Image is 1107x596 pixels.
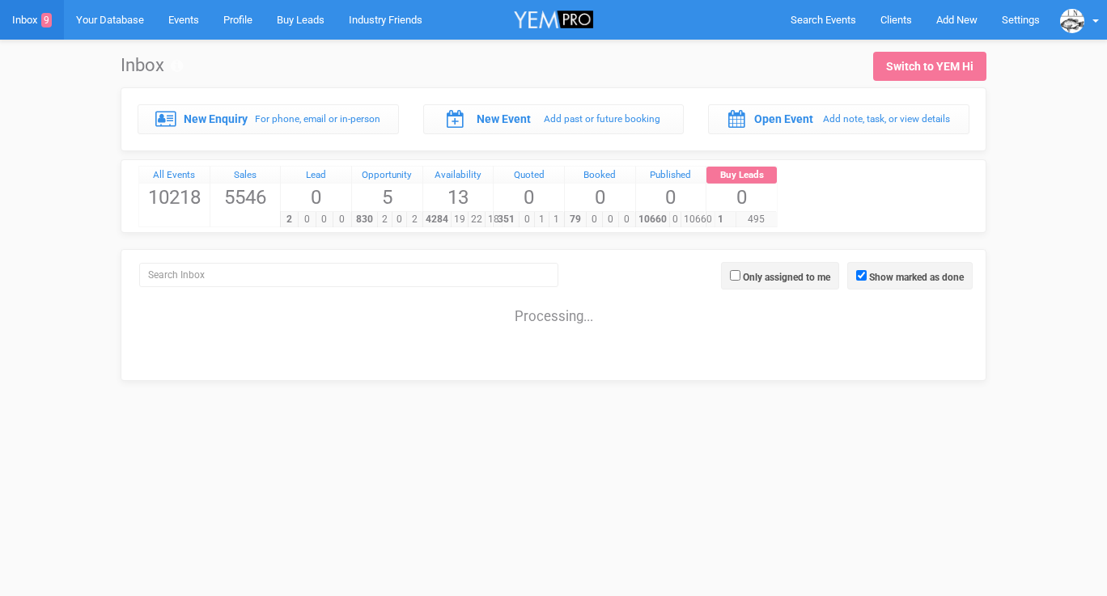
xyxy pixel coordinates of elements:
label: Show marked as done [869,270,964,285]
span: 0 [392,212,407,227]
span: 5546 [210,184,281,211]
div: Processing... [125,291,982,323]
a: Booked [565,167,635,184]
span: 0 [519,212,534,227]
a: New Enquiry For phone, email or in-person [138,104,399,133]
span: 5 [352,184,422,211]
span: 1 [534,212,549,227]
a: Availability [423,167,494,184]
div: Switch to YEM Hi [886,58,973,74]
a: New Event Add past or future booking [423,104,685,133]
span: 0 [494,184,564,211]
span: 351 [493,212,520,227]
span: 0 [316,212,334,227]
span: 10218 [139,184,210,211]
a: Switch to YEM Hi [873,52,986,81]
label: Only assigned to me [743,270,830,285]
span: 13 [423,184,494,211]
span: 0 [618,212,635,227]
span: 10660 [635,212,670,227]
input: Search Inbox [139,263,558,287]
small: Add note, task, or view details [823,113,950,125]
a: Quoted [494,167,564,184]
span: 4284 [422,212,452,227]
label: New Enquiry [184,111,248,127]
span: 10660 [681,212,715,227]
span: 2 [377,212,392,227]
span: 0 [565,184,635,211]
a: Lead [281,167,351,184]
span: 9 [41,13,52,27]
span: 0 [298,212,316,227]
span: 1 [549,212,564,227]
span: 0 [586,212,603,227]
span: 0 [669,212,681,227]
span: 2 [280,212,299,227]
span: 0 [281,184,351,211]
a: Buy Leads [706,167,777,184]
small: For phone, email or in-person [255,113,380,125]
span: 18 [485,212,503,227]
span: Clients [880,14,912,26]
span: 22 [468,212,486,227]
span: 0 [333,212,351,227]
span: 19 [451,212,469,227]
label: New Event [477,111,531,127]
span: 1 [706,212,736,227]
small: Add past or future booking [544,113,660,125]
span: 0 [602,212,619,227]
span: 495 [736,212,777,227]
span: Search Events [791,14,856,26]
img: data [1060,9,1084,33]
span: Add New [936,14,978,26]
span: 79 [564,212,587,227]
a: Opportunity [352,167,422,184]
a: Open Event Add note, task, or view details [708,104,969,133]
span: 830 [351,212,378,227]
a: Sales [210,167,281,184]
h1: Inbox [121,56,183,75]
span: 2 [406,212,422,227]
a: All Events [139,167,210,184]
label: Open Event [754,111,813,127]
a: Published [636,167,706,184]
span: 0 [636,184,706,211]
span: 0 [706,184,777,211]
